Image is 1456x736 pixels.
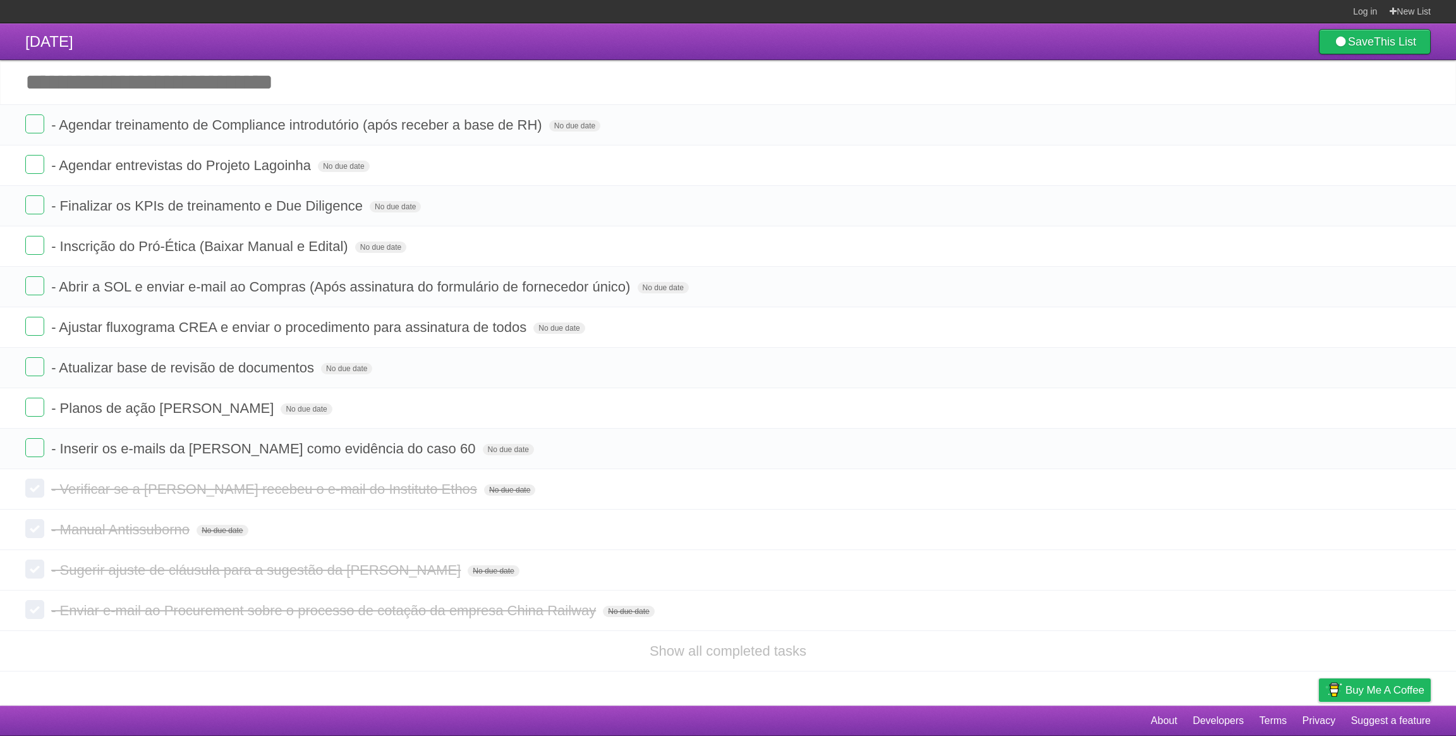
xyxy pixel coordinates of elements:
[51,522,193,537] span: - Manual Antissuborno
[51,279,633,295] span: - Abrir a SOL e enviar e-mail ao Compras (Após assinatura do formulário de fornecedor único)
[484,484,535,496] span: No due date
[533,322,585,334] span: No due date
[1192,709,1244,733] a: Developers
[549,120,600,132] span: No due date
[25,114,44,133] label: Done
[25,398,44,417] label: Done
[483,444,534,455] span: No due date
[25,317,44,336] label: Done
[25,276,44,295] label: Done
[51,157,314,173] span: - Agendar entrevistas do Projeto Lagoinha
[25,195,44,214] label: Done
[51,481,480,497] span: - Verificar se a [PERSON_NAME] recebeu o e-mail do Instituto Ethos
[51,319,530,335] span: - Ajustar fluxograma CREA e enviar o procedimento para assinatura de todos
[468,565,519,577] span: No due date
[51,117,545,133] span: - Agendar treinamento de Compliance introdutório (após receber a base de RH)
[25,438,44,457] label: Done
[1319,678,1431,702] a: Buy me a coffee
[281,403,332,415] span: No due date
[51,400,277,416] span: - Planos de ação [PERSON_NAME]
[650,643,806,659] a: Show all completed tasks
[638,282,689,293] span: No due date
[25,357,44,376] label: Done
[25,519,44,538] label: Done
[25,600,44,619] label: Done
[355,242,406,253] span: No due date
[321,363,372,374] span: No due date
[1319,29,1431,54] a: SaveThis List
[51,198,366,214] span: - Finalizar os KPIs de treinamento e Due Diligence
[25,155,44,174] label: Done
[318,161,369,172] span: No due date
[197,525,248,536] span: No due date
[51,238,351,254] span: - Inscrição do Pró-Ética (Baixar Manual e Edital)
[1259,709,1287,733] a: Terms
[51,441,478,457] span: - Inserir os e-mails da [PERSON_NAME] como evidência do caso 60
[1302,709,1335,733] a: Privacy
[25,560,44,579] label: Done
[25,33,73,50] span: [DATE]
[25,479,44,498] label: Done
[51,562,464,578] span: - Sugerir ajuste de cláusula para a sugestão da [PERSON_NAME]
[603,606,654,617] span: No due date
[1345,679,1424,701] span: Buy me a coffee
[1351,709,1431,733] a: Suggest a feature
[1151,709,1177,733] a: About
[51,603,599,618] span: - Enviar e-mail ao Procurement sobre o processo de cotação da empresa China Railway
[1374,35,1416,48] b: This List
[25,236,44,255] label: Done
[1325,679,1342,701] img: Buy me a coffee
[370,201,421,212] span: No due date
[51,360,317,376] span: - Atualizar base de revisão de documentos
